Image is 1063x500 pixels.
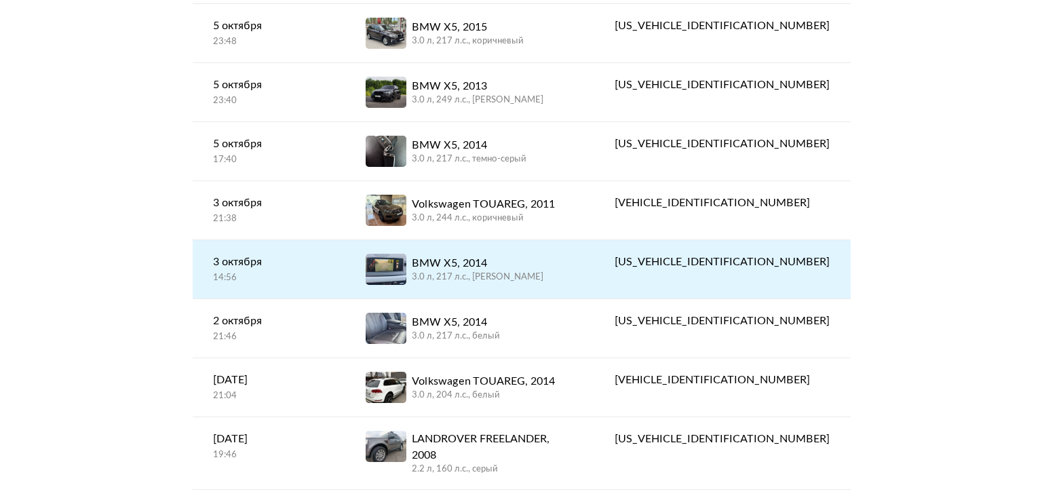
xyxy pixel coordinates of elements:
[213,313,325,329] div: 2 октября
[213,195,325,211] div: 3 октября
[213,136,325,152] div: 5 октября
[615,313,830,329] div: [US_VEHICLE_IDENTIFICATION_NUMBER]
[213,449,325,461] div: 19:46
[193,122,345,180] a: 5 октября17:40
[412,153,526,166] div: 3.0 л, 217 л.c., темно-серый
[594,417,850,461] a: [US_VEHICLE_IDENTIFICATION_NUMBER]
[345,299,595,358] a: BMW X5, 20143.0 л, 217 л.c., белый
[412,314,500,330] div: BMW X5, 2014
[345,181,595,239] a: Volkswagen TOUAREG, 20113.0 л, 244 л.c., коричневый
[193,299,345,357] a: 2 октября21:46
[594,181,850,225] a: [VEHICLE_IDENTIFICATION_NUMBER]
[345,240,595,299] a: BMW X5, 20143.0 л, 217 л.c., [PERSON_NAME]
[412,78,543,94] div: BMW X5, 2013
[213,272,325,284] div: 14:56
[412,373,555,389] div: Volkswagen TOUAREG, 2014
[213,77,325,93] div: 5 октября
[345,358,595,417] a: Volkswagen TOUAREG, 20143.0 л, 204 л.c., белый
[412,137,526,153] div: BMW X5, 2014
[615,195,830,211] div: [VEHICLE_IDENTIFICATION_NUMBER]
[594,240,850,284] a: [US_VEHICLE_IDENTIFICATION_NUMBER]
[193,417,345,475] a: [DATE]19:46
[594,63,850,107] a: [US_VEHICLE_IDENTIFICATION_NUMBER]
[345,417,595,489] a: LANDROVER FREELANDER, 20082.2 л, 160 л.c., серый
[615,77,830,93] div: [US_VEHICLE_IDENTIFICATION_NUMBER]
[594,122,850,166] a: [US_VEHICLE_IDENTIFICATION_NUMBER]
[345,63,595,121] a: BMW X5, 20133.0 л, 249 л.c., [PERSON_NAME]
[213,372,325,388] div: [DATE]
[193,4,345,62] a: 5 октября23:48
[213,331,325,343] div: 21:46
[615,18,830,34] div: [US_VEHICLE_IDENTIFICATION_NUMBER]
[193,181,345,239] a: 3 октября21:38
[412,94,543,107] div: 3.0 л, 249 л.c., [PERSON_NAME]
[193,240,345,298] a: 3 октября14:56
[594,358,850,402] a: [VEHICLE_IDENTIFICATION_NUMBER]
[345,122,595,180] a: BMW X5, 20143.0 л, 217 л.c., темно-серый
[412,35,524,47] div: 3.0 л, 217 л.c., коричневый
[412,19,524,35] div: BMW X5, 2015
[412,463,575,476] div: 2.2 л, 160 л.c., серый
[345,4,595,62] a: BMW X5, 20153.0 л, 217 л.c., коричневый
[412,212,555,225] div: 3.0 л, 244 л.c., коричневый
[193,358,345,416] a: [DATE]21:04
[594,299,850,343] a: [US_VEHICLE_IDENTIFICATION_NUMBER]
[412,271,543,284] div: 3.0 л, 217 л.c., [PERSON_NAME]
[615,372,830,388] div: [VEHICLE_IDENTIFICATION_NUMBER]
[412,196,555,212] div: Volkswagen TOUAREG, 2011
[412,389,555,402] div: 3.0 л, 204 л.c., белый
[213,213,325,225] div: 21:38
[213,36,325,48] div: 23:48
[213,254,325,270] div: 3 октября
[615,136,830,152] div: [US_VEHICLE_IDENTIFICATION_NUMBER]
[594,4,850,47] a: [US_VEHICLE_IDENTIFICATION_NUMBER]
[615,431,830,447] div: [US_VEHICLE_IDENTIFICATION_NUMBER]
[412,255,543,271] div: BMW X5, 2014
[615,254,830,270] div: [US_VEHICLE_IDENTIFICATION_NUMBER]
[193,63,345,121] a: 5 октября23:40
[213,390,325,402] div: 21:04
[412,330,500,343] div: 3.0 л, 217 л.c., белый
[213,95,325,107] div: 23:40
[213,154,325,166] div: 17:40
[213,431,325,447] div: [DATE]
[412,431,575,463] div: LANDROVER FREELANDER, 2008
[213,18,325,34] div: 5 октября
